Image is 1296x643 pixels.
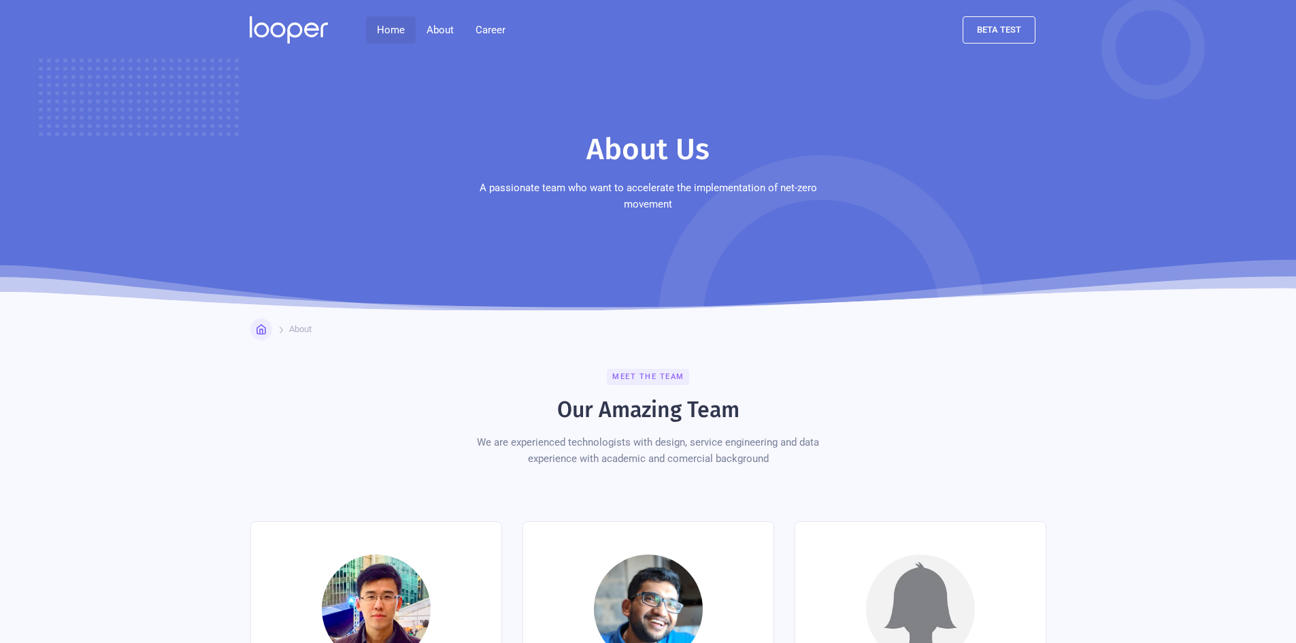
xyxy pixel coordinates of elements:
[289,324,312,335] div: About
[586,131,710,169] h1: About Us
[963,16,1035,44] a: beta test
[250,318,272,340] a: Home
[427,22,454,38] div: About
[607,369,689,385] div: Meet the team
[557,396,740,423] h2: Our Amazing Team
[366,16,416,44] a: Home
[465,16,516,44] a: Career
[416,16,465,44] div: About
[454,434,842,467] div: We are experienced technologists with design, service engineering and data experience with academ...
[271,324,295,335] div: Home
[454,180,842,212] p: A passionate team who want to accelerate the implementation of net-zero movement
